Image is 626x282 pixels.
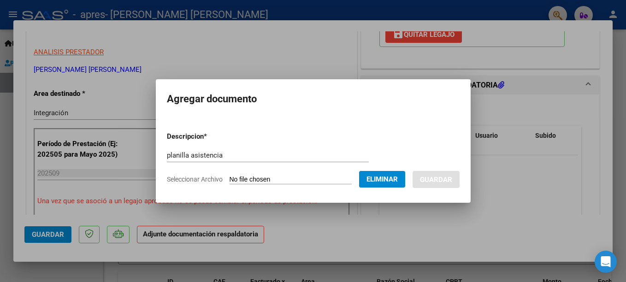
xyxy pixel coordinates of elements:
[420,176,452,184] span: Guardar
[366,175,398,183] span: Eliminar
[595,251,617,273] div: Open Intercom Messenger
[167,90,460,108] h2: Agregar documento
[167,131,255,142] p: Descripcion
[413,171,460,188] button: Guardar
[359,171,405,188] button: Eliminar
[167,176,223,183] span: Seleccionar Archivo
